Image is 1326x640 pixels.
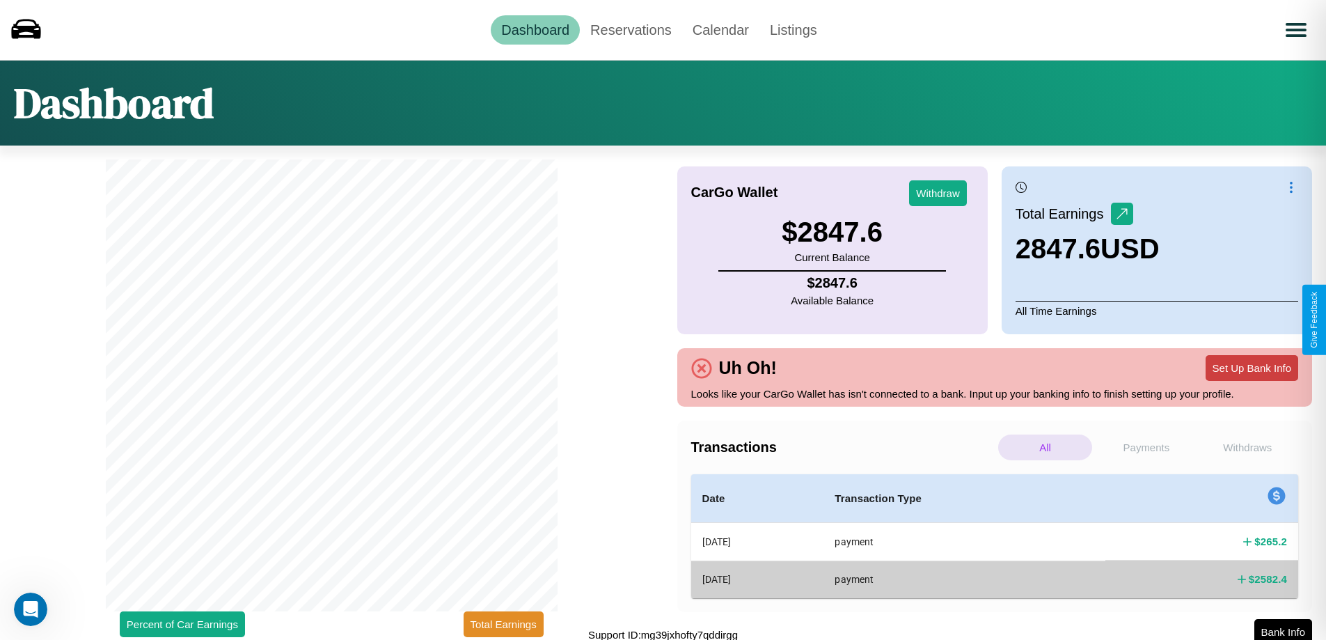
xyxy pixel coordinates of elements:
[998,435,1092,460] p: All
[120,611,245,637] button: Percent of Car Earnings
[691,474,1299,598] table: simple table
[782,217,883,248] h3: $ 2847.6
[909,180,967,206] button: Withdraw
[682,15,759,45] a: Calendar
[759,15,828,45] a: Listings
[823,561,1105,598] th: payment
[691,561,824,598] th: [DATE]
[1099,435,1193,460] p: Payments
[464,611,544,637] button: Total Earnings
[491,15,580,45] a: Dashboard
[1254,534,1287,549] h4: $ 265.2
[835,490,1094,507] h4: Transaction Type
[1206,355,1298,381] button: Set Up Bank Info
[1016,201,1111,226] p: Total Earnings
[691,384,1299,403] p: Looks like your CarGo Wallet has isn't connected to a bank. Input up your banking info to finish ...
[1016,301,1298,320] p: All Time Earnings
[791,291,874,310] p: Available Balance
[14,75,214,132] h1: Dashboard
[1277,10,1316,49] button: Open menu
[691,185,778,201] h4: CarGo Wallet
[712,358,784,378] h4: Uh Oh!
[691,439,995,455] h4: Transactions
[1201,435,1295,460] p: Withdraws
[1309,292,1319,348] div: Give Feedback
[1249,572,1287,586] h4: $ 2582.4
[702,490,813,507] h4: Date
[1016,233,1160,265] h3: 2847.6 USD
[823,523,1105,561] th: payment
[14,593,47,626] iframe: Intercom live chat
[580,15,682,45] a: Reservations
[791,275,874,291] h4: $ 2847.6
[691,523,824,561] th: [DATE]
[782,248,883,267] p: Current Balance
